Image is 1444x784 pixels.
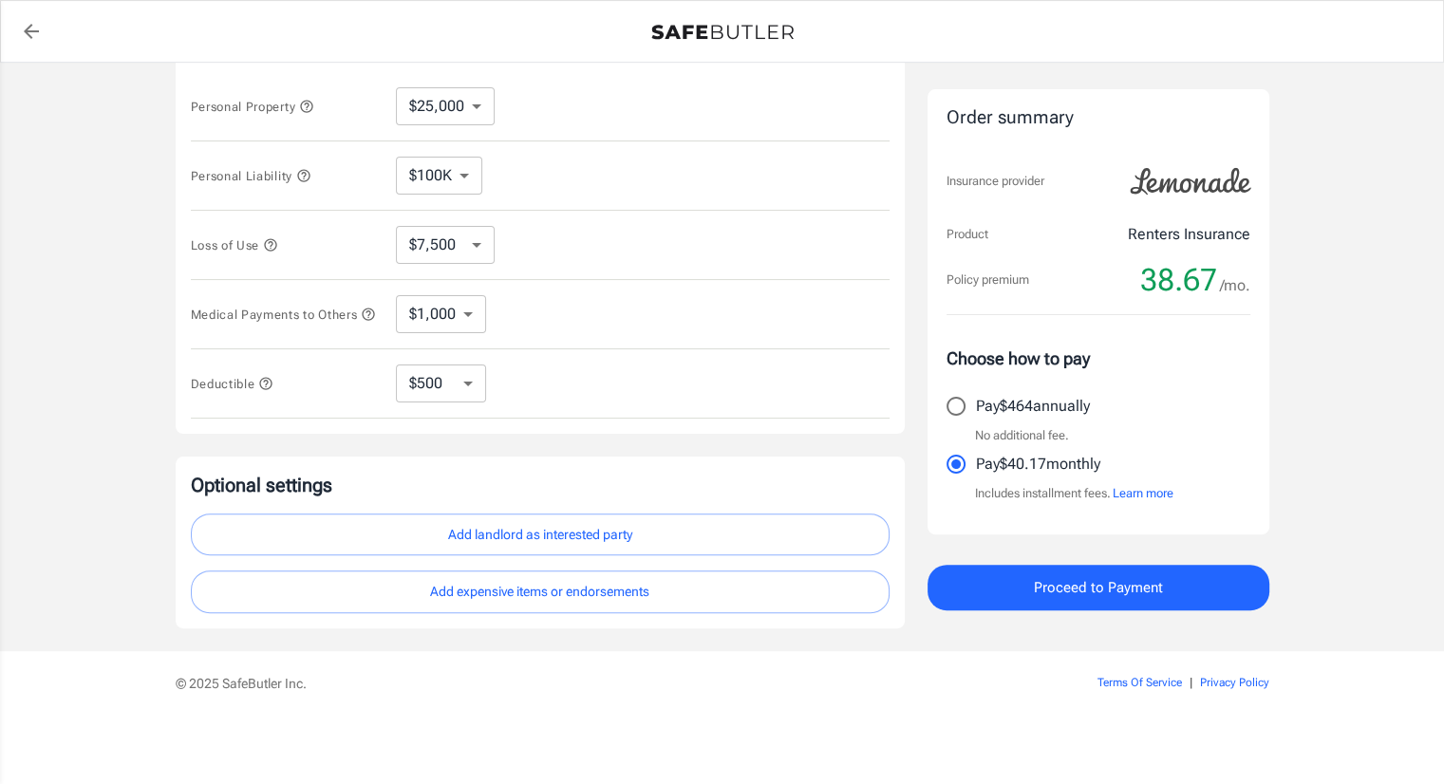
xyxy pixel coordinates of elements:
p: Pay $40.17 monthly [976,453,1100,476]
button: Add landlord as interested party [191,513,890,556]
div: Order summary [947,104,1250,132]
p: Pay $464 annually [976,395,1090,418]
span: Proceed to Payment [1034,575,1163,600]
p: © 2025 SafeButler Inc. [176,674,990,693]
p: Insurance provider [947,172,1044,191]
button: Deductible [191,372,274,395]
button: Loss of Use [191,233,278,256]
a: back to quotes [12,12,50,50]
button: Add expensive items or endorsements [191,570,890,613]
span: 38.67 [1140,261,1217,299]
span: /mo. [1220,272,1250,299]
p: Optional settings [191,472,890,498]
img: Back to quotes [651,25,794,40]
p: Includes installment fees. [975,484,1173,503]
a: Privacy Policy [1200,676,1269,689]
span: Personal Property [191,100,314,114]
span: Medical Payments to Others [191,308,377,322]
a: Terms Of Service [1097,676,1182,689]
button: Medical Payments to Others [191,303,377,326]
p: No additional fee. [975,426,1069,445]
p: Policy premium [947,271,1029,289]
span: Personal Liability [191,169,311,183]
p: Choose how to pay [947,345,1250,371]
button: Proceed to Payment [928,565,1269,610]
p: Product [947,225,988,244]
button: Learn more [1113,484,1173,503]
span: Deductible [191,377,274,391]
p: Renters Insurance [1128,223,1250,246]
span: Loss of Use [191,238,278,252]
button: Personal Liability [191,164,311,187]
button: Personal Property [191,95,314,118]
span: | [1190,676,1192,689]
img: Lemonade [1119,155,1262,208]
